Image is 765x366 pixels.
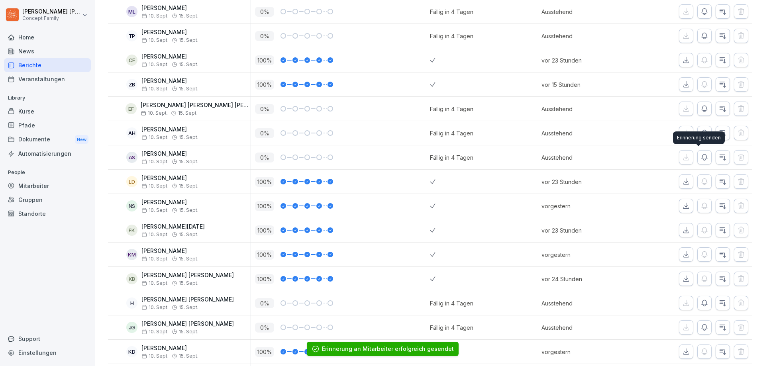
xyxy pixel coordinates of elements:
[255,153,274,162] p: 0 %
[179,329,198,335] span: 15. Sept.
[141,329,169,335] span: 10. Sept.
[541,56,627,65] p: vor 23 Stunden
[126,30,137,41] div: TP
[541,32,627,40] p: Ausstehend
[4,58,91,72] a: Berichte
[541,226,627,235] p: vor 23 Stunden
[255,201,274,211] p: 100 %
[179,86,198,92] span: 15. Sept.
[22,8,80,15] p: [PERSON_NAME] [PERSON_NAME]
[541,178,627,186] p: vor 23 Stunden
[541,348,627,356] p: vorgestern
[4,147,91,160] a: Automatisierungen
[4,30,91,44] a: Home
[4,104,91,118] a: Kurse
[141,296,234,303] p: [PERSON_NAME] [PERSON_NAME]
[141,159,169,164] span: 10. Sept.
[430,8,473,16] div: Fällig in 4 Tagen
[141,110,168,116] span: 10. Sept.
[430,323,473,332] div: Fällig in 4 Tagen
[141,126,198,133] p: [PERSON_NAME]
[141,353,169,359] span: 10. Sept.
[141,102,251,109] p: [PERSON_NAME] [PERSON_NAME] [PERSON_NAME] Filho
[126,322,137,333] div: JG
[255,250,274,260] p: 100 %
[541,153,627,162] p: Ausstehend
[4,44,91,58] a: News
[255,7,274,17] p: 0 %
[4,118,91,132] div: Pfade
[126,55,137,66] div: CF
[126,127,137,139] div: AH
[4,166,91,179] p: People
[126,273,137,284] div: KB
[541,80,627,89] p: vor 15 Stunden
[126,103,137,114] div: EF
[141,78,198,84] p: [PERSON_NAME]
[4,132,91,147] div: Dokumente
[126,297,137,309] div: H
[126,6,137,17] div: ML
[126,249,137,260] div: KM
[141,29,198,36] p: [PERSON_NAME]
[541,251,627,259] p: vorgestern
[141,272,234,279] p: [PERSON_NAME] [PERSON_NAME]
[4,346,91,360] div: Einstellungen
[141,345,198,352] p: [PERSON_NAME]
[141,248,198,254] p: [PERSON_NAME]
[126,176,137,187] div: LD
[541,8,627,16] p: Ausstehend
[141,183,169,189] span: 10. Sept.
[179,353,198,359] span: 15. Sept.
[141,223,205,230] p: [PERSON_NAME][DATE]
[430,32,473,40] div: Fällig in 4 Tagen
[430,129,473,137] div: Fällig in 4 Tagen
[255,347,274,357] p: 100 %
[255,55,274,65] p: 100 %
[255,323,274,333] p: 0 %
[4,72,91,86] a: Veranstaltungen
[141,199,198,206] p: [PERSON_NAME]
[4,332,91,346] div: Support
[126,200,137,211] div: NS
[4,179,91,193] a: Mitarbeiter
[255,80,274,90] p: 100 %
[141,151,198,157] p: [PERSON_NAME]
[4,193,91,207] div: Gruppen
[430,299,473,307] div: Fällig in 4 Tagen
[179,232,198,237] span: 15. Sept.
[179,183,198,189] span: 15. Sept.
[255,298,274,308] p: 0 %
[179,207,198,213] span: 15. Sept.
[141,207,169,213] span: 10. Sept.
[141,321,234,327] p: [PERSON_NAME] [PERSON_NAME]
[141,305,169,310] span: 10. Sept.
[255,104,274,114] p: 0 %
[430,105,473,113] div: Fällig in 4 Tagen
[75,135,88,144] div: New
[179,13,198,19] span: 15. Sept.
[126,346,137,357] div: KD
[126,152,137,163] div: AS
[141,37,169,43] span: 10. Sept.
[141,86,169,92] span: 10. Sept.
[141,62,169,67] span: 10. Sept.
[673,131,725,144] div: Erinnerung senden
[141,175,198,182] p: [PERSON_NAME]
[141,280,169,286] span: 10. Sept.
[255,31,274,41] p: 0 %
[541,202,627,210] p: vorgestern
[141,5,198,12] p: [PERSON_NAME]
[179,305,198,310] span: 15. Sept.
[255,274,274,284] p: 100 %
[141,13,169,19] span: 10. Sept.
[255,177,274,187] p: 100 %
[4,132,91,147] a: DokumenteNew
[430,153,473,162] div: Fällig in 4 Tagen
